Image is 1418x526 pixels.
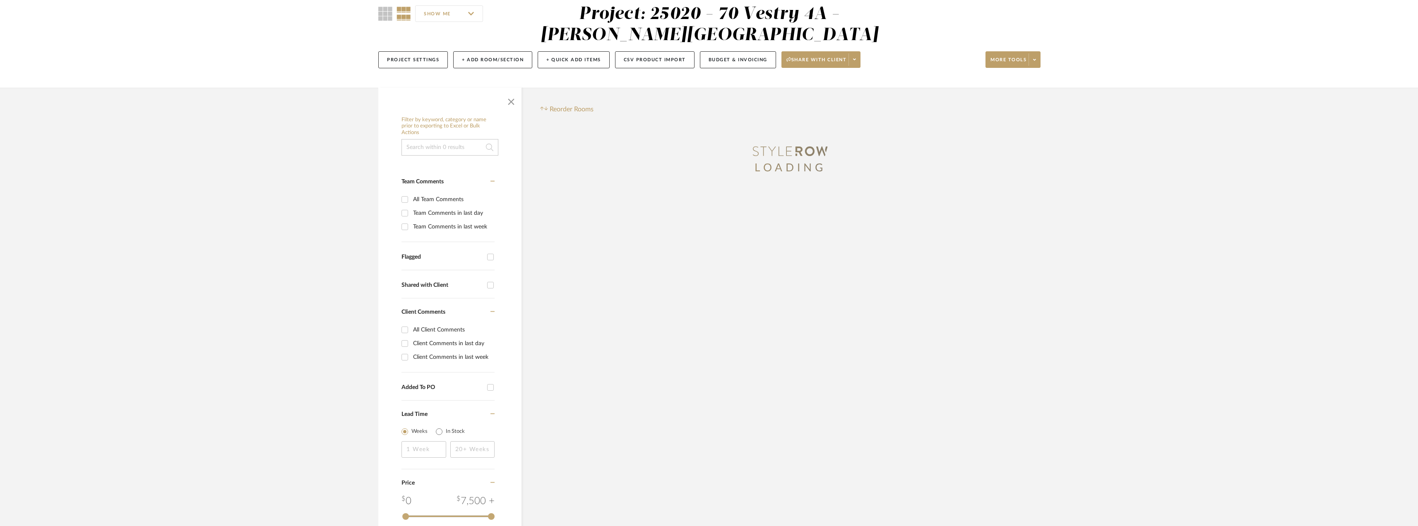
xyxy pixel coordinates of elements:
[755,163,826,173] span: LOADING
[413,207,493,220] div: Team Comments in last day
[401,254,483,261] div: Flagged
[990,57,1026,69] span: More tools
[401,117,498,136] h6: Filter by keyword, category or name prior to exporting to Excel or Bulk Actions
[446,428,465,436] label: In Stock
[615,51,695,68] button: CSV Product Import
[413,351,493,364] div: Client Comments in last week
[538,51,610,68] button: + Quick Add Items
[550,104,594,114] span: Reorder Rooms
[457,494,495,509] div: 7,500 +
[413,220,493,233] div: Team Comments in last week
[378,51,448,68] button: Project Settings
[401,282,483,289] div: Shared with Client
[413,193,493,206] div: All Team Comments
[401,179,444,185] span: Team Comments
[700,51,776,68] button: Budget & Invoicing
[786,57,847,69] span: Share with client
[453,51,532,68] button: + Add Room/Section
[781,51,861,68] button: Share with client
[401,384,483,391] div: Added To PO
[401,480,415,486] span: Price
[540,104,594,114] button: Reorder Rooms
[411,428,428,436] label: Weeks
[503,92,519,108] button: Close
[450,441,495,458] input: 20+ Weeks
[401,441,446,458] input: 1 Week
[985,51,1041,68] button: More tools
[413,337,493,350] div: Client Comments in last day
[413,323,493,336] div: All Client Comments
[401,139,498,156] input: Search within 0 results
[401,411,428,417] span: Lead Time
[401,494,411,509] div: 0
[401,309,445,315] span: Client Comments
[541,5,879,44] div: Project: 25020 - 70 Vestry 4A - [PERSON_NAME][GEOGRAPHIC_DATA]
